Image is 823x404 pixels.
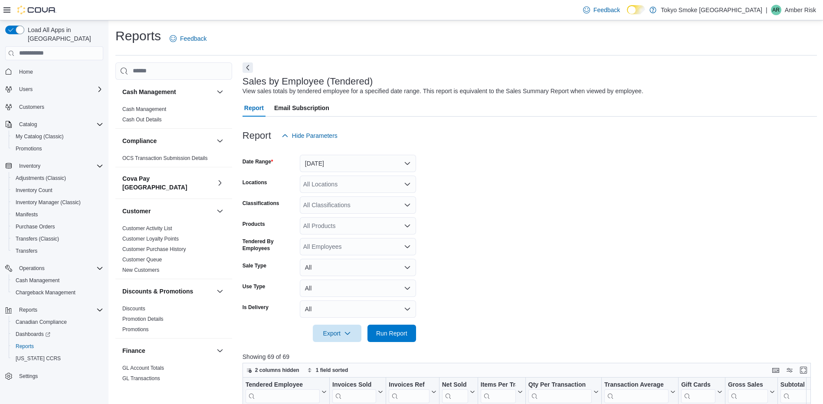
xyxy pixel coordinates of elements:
[180,34,207,43] span: Feedback
[122,267,159,273] a: New Customers
[243,352,817,361] p: Showing 69 of 69
[772,5,780,15] span: AR
[16,84,103,94] span: Users
[166,30,210,47] a: Feedback
[19,373,38,380] span: Settings
[604,381,669,389] div: Transaction Average
[12,353,64,364] a: [US_STATE] CCRS
[16,371,41,381] a: Settings
[278,127,341,144] button: Hide Parameters
[19,86,33,93] span: Users
[12,246,41,256] a: Transfers
[16,119,40,130] button: Catalog
[2,65,107,78] button: Home
[16,187,52,194] span: Inventory Count
[12,197,84,208] a: Inventory Manager (Classic)
[274,99,329,117] span: Email Subscription
[404,243,411,250] button: Open list of options
[627,5,645,14] input: Dark Mode
[19,104,44,111] span: Customers
[9,143,107,155] button: Promotions
[122,306,145,312] a: Discounts
[9,184,107,196] button: Inventory Count
[122,88,176,96] h3: Cash Management
[12,275,103,286] span: Cash Management
[12,131,67,142] a: My Catalog (Classic)
[300,155,416,172] button: [DATE]
[2,304,107,316] button: Reports
[122,137,157,145] h3: Compliance
[300,280,416,297] button: All
[681,381,715,389] div: Gift Cards
[661,5,762,15] p: Tokyo Smoke [GEOGRAPHIC_DATA]
[122,207,213,215] button: Customer
[332,381,376,389] div: Invoices Sold
[9,340,107,352] button: Reports
[9,245,107,257] button: Transfers
[16,84,36,94] button: Users
[528,381,599,403] button: Qty Per Transaction
[2,101,107,113] button: Customers
[215,206,225,216] button: Customer
[771,5,781,15] div: Amber Risk
[780,381,811,403] div: Subtotal
[16,277,59,284] span: Cash Management
[367,325,416,342] button: Run Report
[481,381,516,403] div: Items Per Transaction
[244,99,264,117] span: Report
[9,352,107,365] button: [US_STATE] CCRS
[9,196,107,209] button: Inventory Manager (Classic)
[122,236,179,242] a: Customer Loyalty Points
[16,371,103,381] span: Settings
[215,87,225,97] button: Cash Management
[2,118,107,130] button: Catalog
[12,209,103,220] span: Manifests
[16,133,64,140] span: My Catalog (Classic)
[122,106,166,113] span: Cash Management
[122,257,162,263] a: Customer Queue
[215,178,225,188] button: Cova Pay [GEOGRAPHIC_DATA]
[332,381,376,403] div: Invoices Sold
[255,367,299,374] span: 2 columns hidden
[12,317,70,327] a: Canadian Compliance
[481,381,516,389] div: Items Per Transaction
[243,130,271,141] h3: Report
[681,381,715,403] div: Gift Card Sales
[215,345,225,356] button: Finance
[243,238,296,252] label: Tendered By Employees
[16,211,38,218] span: Manifests
[243,179,267,186] label: Locations
[728,381,775,403] button: Gross Sales
[243,76,373,87] h3: Sales by Employee (Tendered)
[593,6,620,14] span: Feedback
[16,102,48,112] a: Customers
[404,202,411,209] button: Open list of options
[9,221,107,233] button: Purchase Orders
[16,331,50,338] span: Dashboards
[2,262,107,274] button: Operations
[16,289,75,296] span: Chargeback Management
[9,316,107,328] button: Canadian Compliance
[304,365,352,375] button: 1 field sorted
[243,283,265,290] label: Use Type
[19,163,40,169] span: Inventory
[19,121,37,128] span: Catalog
[784,365,795,375] button: Display options
[122,137,213,145] button: Compliance
[243,365,303,375] button: 2 columns hidden
[376,329,407,338] span: Run Report
[16,66,103,77] span: Home
[12,209,41,220] a: Manifests
[12,341,103,352] span: Reports
[19,306,37,313] span: Reports
[12,173,103,183] span: Adjustments (Classic)
[122,316,164,322] a: Promotion Details
[122,225,172,232] span: Customer Activity List
[16,305,103,315] span: Reports
[766,5,767,15] p: |
[442,381,468,403] div: Net Sold
[12,341,37,352] a: Reports
[9,130,107,143] button: My Catalog (Classic)
[12,287,79,298] a: Chargeback Management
